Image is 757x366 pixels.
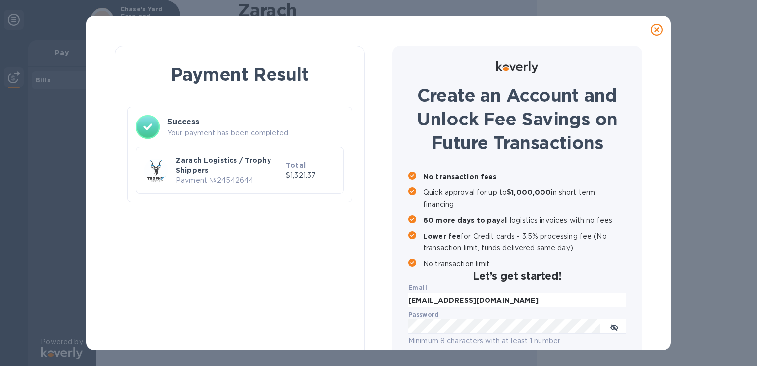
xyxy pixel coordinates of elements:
p: Your payment has been completed. [167,128,344,138]
b: No transaction fees [423,173,497,181]
p: all logistics invoices with no fees [423,214,626,226]
b: Total [286,161,306,169]
img: Logo [496,61,538,73]
p: Zarach Logistics / Trophy Shippers [176,155,282,175]
p: $1,321.37 [286,170,335,181]
p: Quick approval for up to in short term financing [423,186,626,210]
button: toggle password visibility [604,317,624,337]
input: Enter email address [408,293,626,307]
p: for Credit cards - 3.5% processing fee (No transaction limit, funds delivered same day) [423,230,626,254]
p: Minimum 8 characters with at least 1 number [408,335,626,347]
label: Password [408,312,438,318]
b: 60 more days to pay [423,216,501,224]
p: Payment № 24542644 [176,175,282,185]
h1: Create an Account and Unlock Fee Savings on Future Transactions [408,83,626,155]
h3: Success [167,116,344,128]
b: $1,000,000 [507,188,551,196]
h2: Let’s get started! [408,270,626,282]
b: Email [408,284,427,291]
b: Lower fee [423,232,461,240]
h1: Payment Result [131,62,348,87]
p: No transaction limit [423,258,626,270]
